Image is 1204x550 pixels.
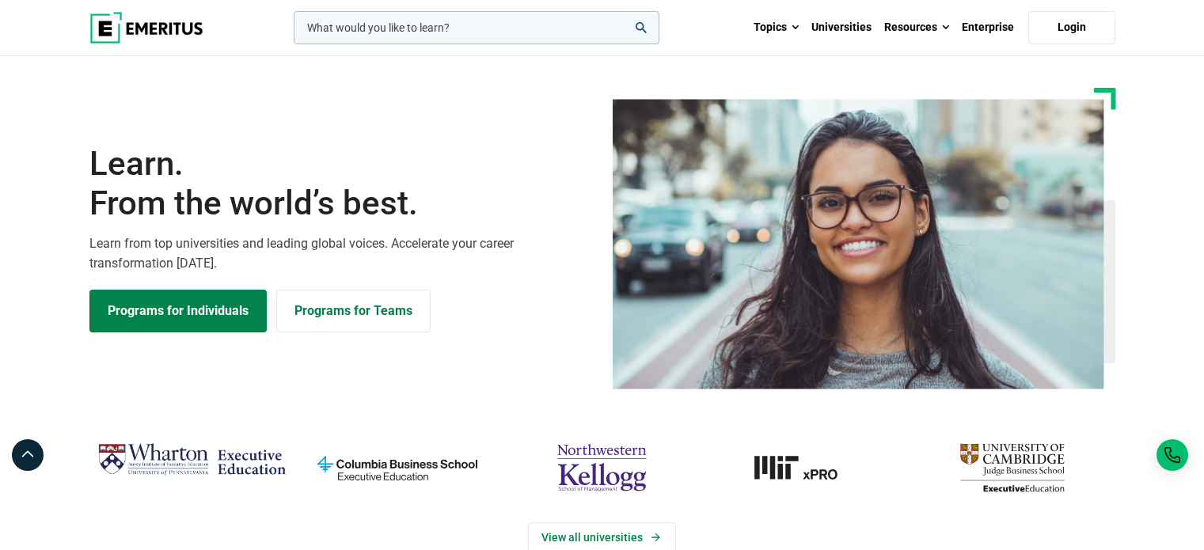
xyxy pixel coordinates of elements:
img: columbia-business-school [302,437,492,499]
span: From the world’s best. [89,184,593,223]
img: MIT xPRO [712,437,902,499]
a: MIT-xPRO [712,437,902,499]
input: woocommerce-product-search-field-0 [294,11,659,44]
a: Login [1028,11,1115,44]
a: Explore for Business [276,290,431,332]
img: Wharton Executive Education [97,437,287,484]
p: Learn from top universities and leading global voices. Accelerate your career transformation [DATE]. [89,233,593,274]
img: cambridge-judge-business-school [917,437,1107,499]
img: Learn from the world's best [613,99,1104,389]
img: northwestern-kellogg [507,437,697,499]
h1: Learn. [89,144,593,224]
a: Explore Programs [89,290,267,332]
